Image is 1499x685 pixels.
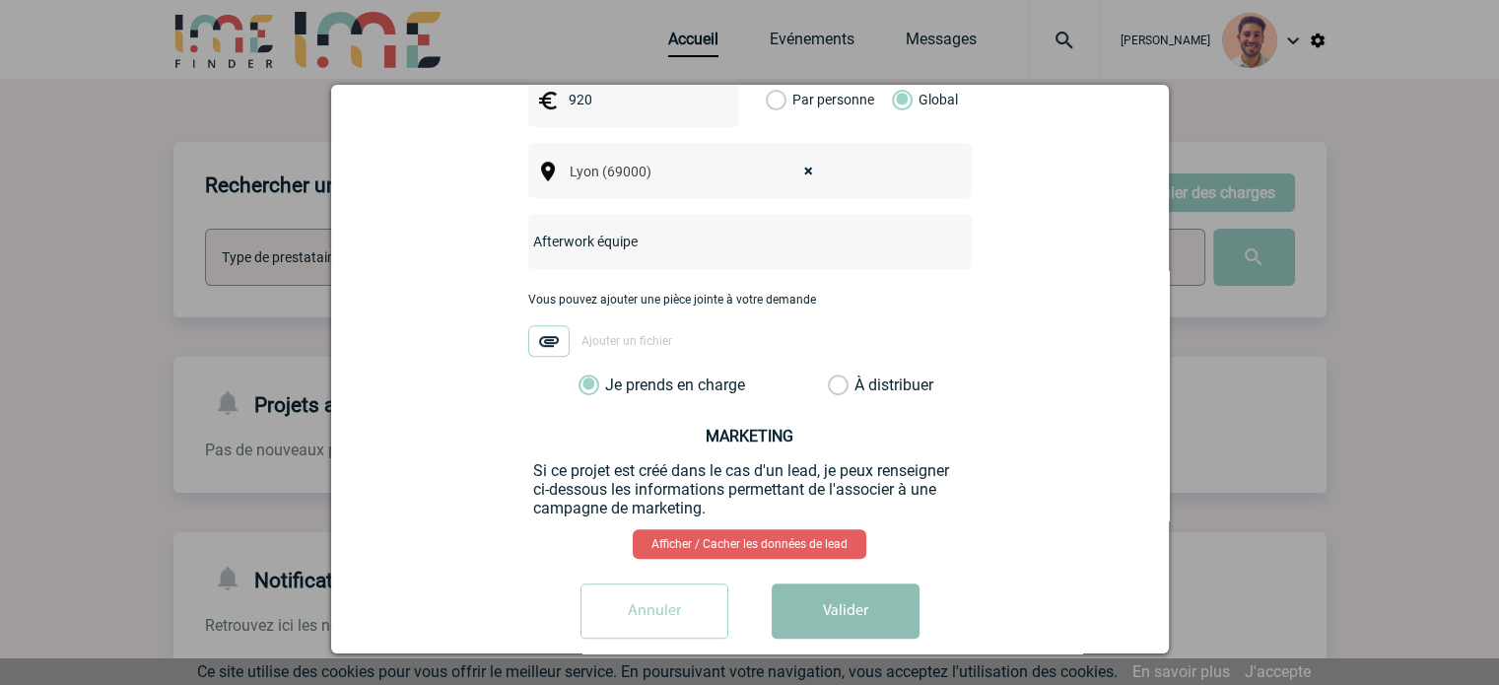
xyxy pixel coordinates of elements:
[581,335,672,349] span: Ajouter un fichier
[533,461,967,517] p: Si ce projet est créé dans le cas d'un lead, je peux renseigner ci-dessous les informations perme...
[580,583,728,639] input: Annuler
[633,529,866,559] a: Afficher / Cacher les données de lead
[562,158,833,185] span: Lyon (69000)
[772,583,920,639] button: Valider
[892,72,905,127] label: Global
[564,87,700,112] input: Budget HT
[579,376,612,395] label: Je prends en charge
[528,293,972,307] p: Vous pouvez ajouter une pièce jointe à votre demande
[804,158,813,185] span: ×
[533,427,967,445] h3: MARKETING
[528,229,920,254] input: Nom de l'événement
[766,72,787,127] label: Par personne
[828,376,849,395] label: À distribuer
